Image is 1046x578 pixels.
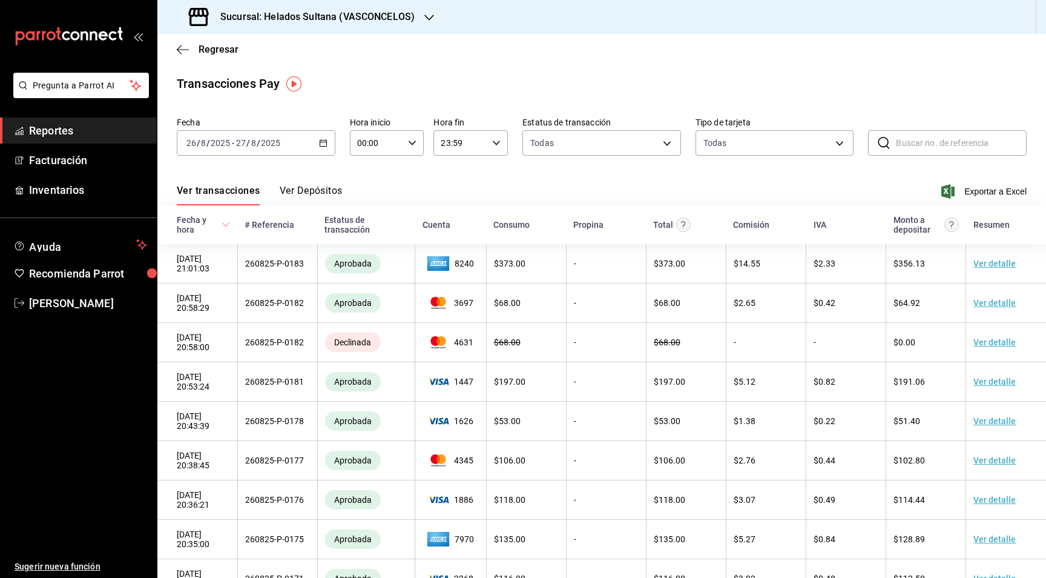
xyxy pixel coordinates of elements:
[973,259,1016,268] a: Ver detalle
[329,495,377,505] span: Aprobada
[245,220,294,230] div: # Referencia
[237,323,317,362] td: 260825-P-0182
[814,377,835,387] span: $ 0.82
[566,284,646,323] td: -
[886,323,966,362] td: $0.00
[814,456,835,465] span: $ 0.44
[199,44,238,55] span: Regresar
[734,298,755,308] span: $ 2.65
[206,138,210,148] span: /
[329,337,376,347] span: Declinada
[286,76,301,91] img: Tooltip marker
[423,454,478,467] span: 4345
[734,259,760,268] span: $ 14.55
[814,416,835,426] span: $ 0.22
[325,254,381,273] div: Transacciones cobradas de manera exitosa.
[157,480,237,520] td: [DATE] 20:36:21
[893,259,925,268] span: $ 356.13
[814,259,835,268] span: $ 2.33
[676,218,691,232] svg: Este monto equivale al total pagado por el comensal antes de aplicar Comisión e IVA.
[893,534,925,544] span: $ 128.89
[734,456,755,465] span: $ 2.76
[237,244,317,284] td: 260825-P-0183
[733,220,769,230] div: Comisión
[329,416,377,426] span: Aprobada
[325,333,381,352] div: Transacciones declinadas por el banco emisor. No se hace ningún cargo al tarjetahabiente ni al co...
[423,495,478,505] span: 1886
[522,118,681,127] label: Estatus de transacción
[29,295,147,311] span: [PERSON_NAME]
[494,416,521,426] span: $ 53.00
[654,377,685,387] span: $ 197.00
[157,284,237,323] td: [DATE] 20:58:29
[237,520,317,559] td: 260825-P-0175
[893,495,925,505] span: $ 114.44
[29,265,147,282] span: Recomienda Parrot
[157,402,237,441] td: [DATE] 20:43:39
[814,298,835,308] span: $ 0.42
[654,534,685,544] span: $ 135.00
[654,416,680,426] span: $ 53.00
[703,137,727,149] div: Todas
[654,456,685,465] span: $ 106.00
[944,184,1027,199] button: Exportar a Excel
[573,220,604,230] div: Propina
[973,456,1016,465] a: Ver detalle
[329,259,377,268] span: Aprobada
[197,138,200,148] span: /
[494,495,525,505] span: $ 118.00
[157,323,237,362] td: [DATE] 20:58:00
[251,138,257,148] input: --
[423,416,478,426] span: 1626
[423,254,478,273] span: 8240
[494,534,525,544] span: $ 135.00
[237,362,317,402] td: 260825-P-0181
[973,377,1016,387] a: Ver detalle
[177,215,230,234] span: Fecha y hora
[433,118,508,127] label: Hora fin
[423,220,450,230] div: Cuenta
[734,416,755,426] span: $ 1.38
[257,138,260,148] span: /
[157,244,237,284] td: [DATE] 21:01:03
[29,152,147,168] span: Facturación
[973,220,1010,230] div: Resumen
[177,185,260,205] button: Ver transacciones
[13,73,149,98] button: Pregunta a Parrot AI
[29,182,147,198] span: Inventarios
[734,534,755,544] span: $ 5.27
[15,560,147,573] span: Sugerir nueva función
[566,362,646,402] td: -
[157,362,237,402] td: [DATE] 20:53:24
[325,490,381,510] div: Transacciones cobradas de manera exitosa.
[423,530,478,549] span: 7970
[494,377,525,387] span: $ 197.00
[133,32,143,41] button: open_drawer_menu
[566,441,646,480] td: -
[493,220,530,230] div: Consumo
[973,298,1016,308] a: Ver detalle
[494,259,525,268] span: $ 373.00
[654,298,680,308] span: $ 68.00
[973,495,1016,505] a: Ver detalle
[566,520,646,559] td: -
[177,215,219,234] div: Fecha y hora
[29,122,147,139] span: Reportes
[944,218,959,232] svg: Este es el monto resultante del total pagado menos comisión e IVA. Esta será la parte que se depo...
[177,185,343,205] div: navigation tabs
[329,456,377,465] span: Aprobada
[423,297,478,309] span: 3697
[200,138,206,148] input: --
[325,411,381,431] div: Transacciones cobradas de manera exitosa.
[893,377,925,387] span: $ 191.06
[325,451,381,470] div: Transacciones cobradas de manera exitosa.
[654,259,685,268] span: $ 373.00
[280,185,343,205] button: Ver Depósitos
[237,480,317,520] td: 260825-P-0176
[893,298,920,308] span: $ 64.92
[494,337,521,347] span: $ 68.00
[177,118,335,127] label: Fecha
[237,441,317,480] td: 260825-P-0177
[726,323,806,362] td: -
